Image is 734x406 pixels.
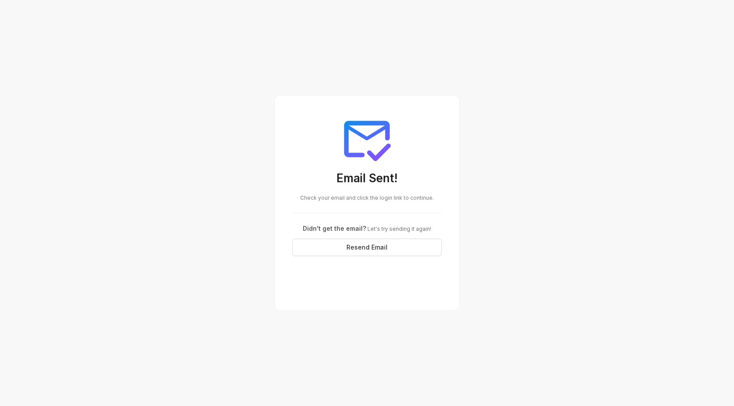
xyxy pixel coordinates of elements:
span: Resend Email [346,243,388,252]
button: Resend Email [292,239,442,256]
span: Didn't get the email? [303,225,366,232]
span: Check your email and click the login link to continue. [300,194,434,201]
span: Let's try sending it again! [366,226,431,232]
h3: Email Sent! [292,171,442,187]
